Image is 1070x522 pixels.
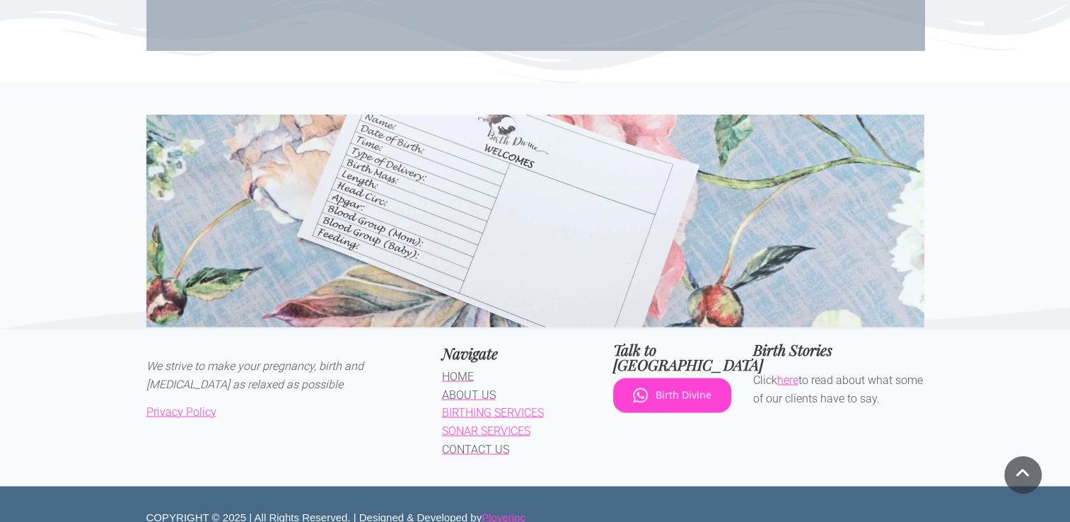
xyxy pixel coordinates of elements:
span: We strive to make your pregnancy, birth and [MEDICAL_DATA] as relaxed as possible [146,359,364,390]
a: Birth Divine [613,378,731,412]
a: Privacy Policy [146,405,216,418]
a: SONAR SERVICES [442,424,530,437]
a: CONTACT US [442,442,509,456]
a: BIRTHING SERVICES [442,405,544,419]
span: Click to read about what some of our clients have to say. [753,373,923,405]
a: here [777,373,798,386]
a: HOME [442,369,474,383]
span: Talk to [GEOGRAPHIC_DATA] [613,339,763,373]
a: ABOUT US [442,388,496,401]
span: Birth Divine [656,389,711,401]
span: Birth Stories [753,339,832,359]
span: Navigate [442,342,498,362]
a: Scroll To Top [1004,456,1042,494]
